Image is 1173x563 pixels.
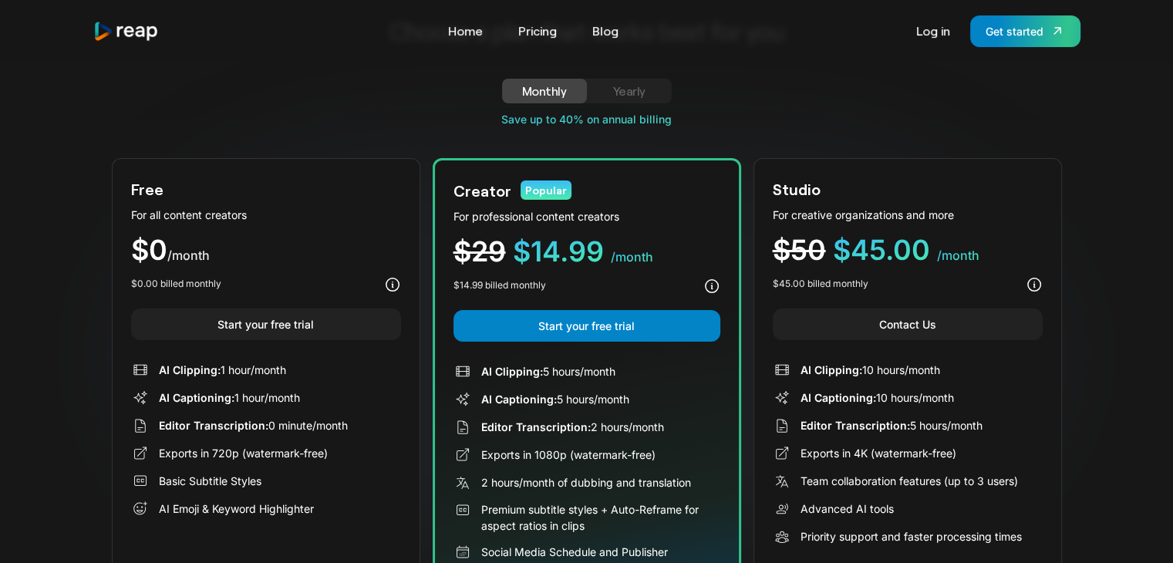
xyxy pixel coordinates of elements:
[159,389,300,406] div: 1 hour/month
[131,236,401,265] div: $0
[481,474,691,491] div: 2 hours/month of dubbing and translation
[159,445,328,461] div: Exports in 720p (watermark-free)
[801,528,1022,544] div: Priority support and faster processing times
[159,417,348,433] div: 0 minute/month
[801,362,940,378] div: 10 hours/month
[937,248,979,263] span: /month
[131,207,401,223] div: For all content creators
[986,23,1043,39] div: Get started
[481,420,591,433] span: Editor Transcription:
[801,417,983,433] div: 5 hours/month
[801,501,894,517] div: Advanced AI tools
[93,21,160,42] a: home
[159,363,221,376] span: AI Clipping:
[159,473,261,489] div: Basic Subtitle Styles
[112,111,1062,127] div: Save up to 40% on annual billing
[481,363,615,379] div: 5 hours/month
[481,544,668,560] div: Social Media Schedule and Publisher
[167,248,210,263] span: /month
[131,277,221,291] div: $0.00 billed monthly
[801,391,876,404] span: AI Captioning:
[453,208,720,224] div: For professional content creators
[481,447,656,463] div: Exports in 1080p (watermark-free)
[801,419,910,432] span: Editor Transcription:
[481,365,543,378] span: AI Clipping:
[801,389,954,406] div: 10 hours/month
[801,473,1018,489] div: Team collaboration features (up to 3 users)
[521,180,571,200] div: Popular
[833,233,930,267] span: $45.00
[773,177,821,201] div: Studio
[513,234,604,268] span: $14.99
[585,19,626,43] a: Blog
[93,21,160,42] img: reap logo
[773,308,1043,340] a: Contact Us
[801,445,956,461] div: Exports in 4K (watermark-free)
[440,19,490,43] a: Home
[773,233,826,267] span: $50
[481,501,720,534] div: Premium subtitle styles + Auto-Reframe for aspect ratios in clips
[970,15,1080,47] a: Get started
[159,419,268,432] span: Editor Transcription:
[159,362,286,378] div: 1 hour/month
[481,393,557,406] span: AI Captioning:
[131,177,163,201] div: Free
[131,308,401,340] a: Start your free trial
[773,277,868,291] div: $45.00 billed monthly
[159,501,314,517] div: AI Emoji & Keyword Highlighter
[511,19,565,43] a: Pricing
[453,179,511,202] div: Creator
[908,19,958,43] a: Log in
[453,310,720,342] a: Start your free trial
[605,82,653,100] div: Yearly
[521,82,568,100] div: Monthly
[481,391,629,407] div: 5 hours/month
[453,234,506,268] span: $29
[773,207,1043,223] div: For creative organizations and more
[453,278,546,292] div: $14.99 billed monthly
[159,391,234,404] span: AI Captioning:
[481,419,664,435] div: 2 hours/month
[611,249,653,265] span: /month
[801,363,862,376] span: AI Clipping:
